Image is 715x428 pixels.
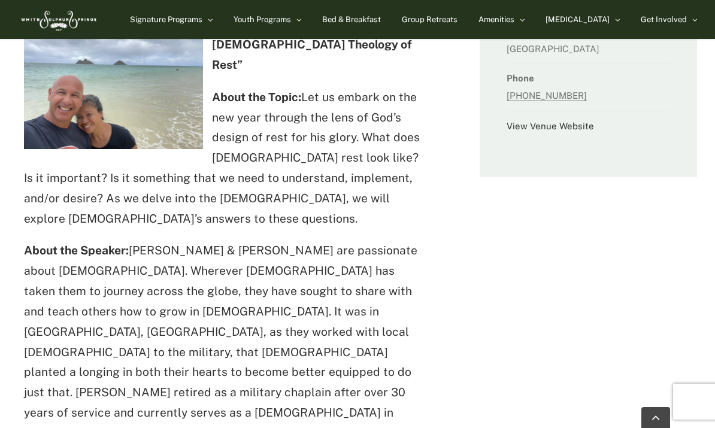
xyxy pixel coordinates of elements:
[402,16,458,23] span: Group Retreats
[212,17,422,71] strong: Pastor [PERSON_NAME]: “What is the [DEMOGRAPHIC_DATA] Theology of Rest”
[507,44,603,54] span: [GEOGRAPHIC_DATA]
[507,69,669,87] dt: Phone
[641,16,687,23] span: Get Involved
[507,90,587,101] chrome_annotation: [PHONE_NUMBER]
[130,16,202,23] span: Signature Programs
[507,121,594,131] a: View Venue Website
[24,244,129,257] strong: About the Speaker:
[212,90,301,104] strong: About the Topic:
[24,87,426,229] p: Let us embark on the new year through the lens of God’s design of rest for his glory. What does [...
[234,16,291,23] span: Youth Programs
[322,16,381,23] span: Bed & Breakfast
[546,16,610,23] span: [MEDICAL_DATA]
[18,3,98,36] img: White Sulphur Springs Logo
[478,16,514,23] span: Amenities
